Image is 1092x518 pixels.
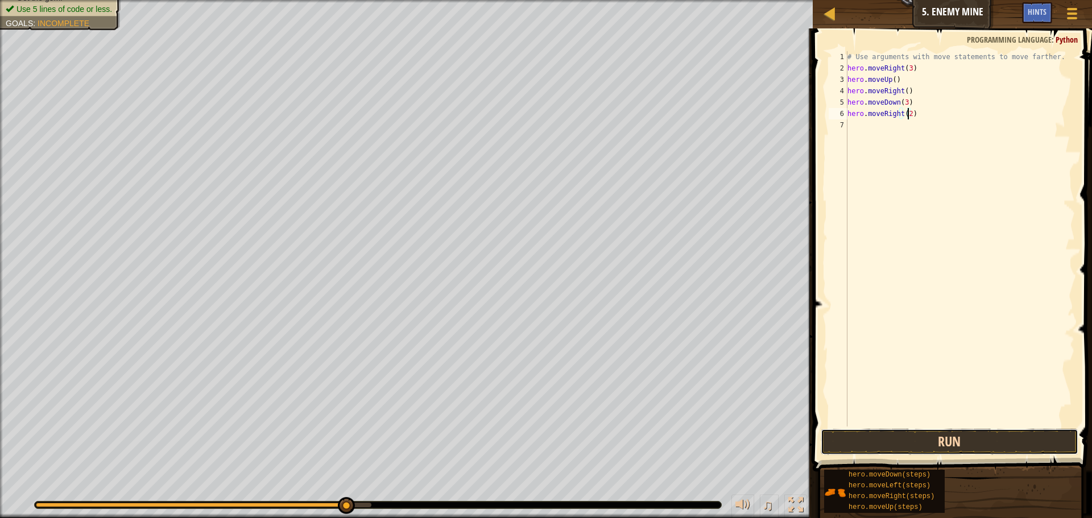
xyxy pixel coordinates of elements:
span: hero.moveLeft(steps) [849,482,930,490]
span: Use 5 lines of code or less. [16,5,112,14]
div: 6 [829,108,847,119]
span: Programming language [967,34,1052,45]
button: Toggle fullscreen [784,495,807,518]
button: ♫ [760,495,779,518]
span: hero.moveDown(steps) [849,471,930,479]
span: hero.moveRight(steps) [849,492,934,500]
span: Goals [6,19,33,28]
img: portrait.png [824,482,846,503]
div: 1 [829,51,847,63]
button: Show game menu [1058,2,1086,29]
div: 5 [829,97,847,108]
div: 4 [829,85,847,97]
li: Use 5 lines of code or less. [6,3,112,15]
div: 7 [829,119,847,131]
span: hero.moveUp(steps) [849,503,923,511]
span: Incomplete [38,19,89,28]
span: Hints [1028,6,1046,17]
span: : [1052,34,1056,45]
div: 3 [829,74,847,85]
span: ♫ [762,496,773,513]
span: Python [1056,34,1078,45]
div: 2 [829,63,847,74]
button: Adjust volume [731,495,754,518]
button: Run [821,429,1078,455]
span: : [33,19,38,28]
